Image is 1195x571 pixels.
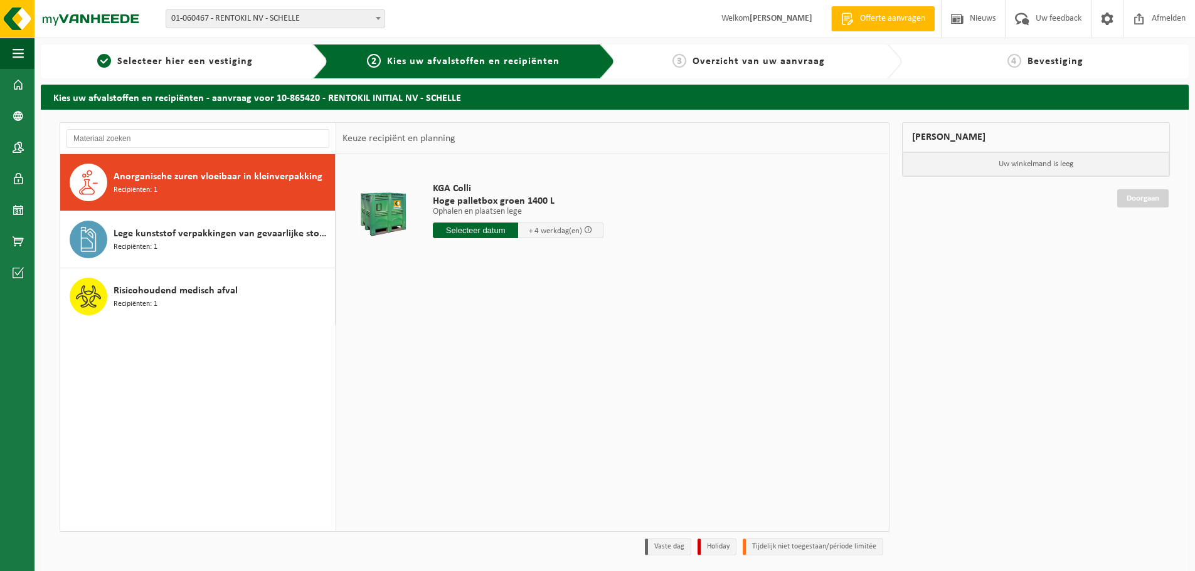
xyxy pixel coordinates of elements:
[672,54,686,68] span: 3
[831,6,935,31] a: Offerte aanvragen
[750,14,812,23] strong: [PERSON_NAME]
[698,538,736,555] li: Holiday
[902,122,1171,152] div: [PERSON_NAME]
[97,54,111,68] span: 1
[60,154,336,211] button: Anorganische zuren vloeibaar in kleinverpakking Recipiënten: 1
[903,152,1170,176] p: Uw winkelmand is leeg
[433,223,518,238] input: Selecteer datum
[433,182,603,195] span: KGA Colli
[114,226,332,241] span: Lege kunststof verpakkingen van gevaarlijke stoffen
[117,56,253,66] span: Selecteer hier een vestiging
[1028,56,1083,66] span: Bevestiging
[166,9,385,28] span: 01-060467 - RENTOKIL NV - SCHELLE
[433,195,603,207] span: Hoge palletbox groen 1400 L
[433,207,603,216] p: Ophalen en plaatsen lege
[114,298,157,310] span: Recipiënten: 1
[1007,54,1021,68] span: 4
[693,56,825,66] span: Overzicht van uw aanvraag
[857,13,928,25] span: Offerte aanvragen
[60,211,336,268] button: Lege kunststof verpakkingen van gevaarlijke stoffen Recipiënten: 1
[529,227,582,235] span: + 4 werkdag(en)
[60,268,336,325] button: Risicohoudend medisch afval Recipiënten: 1
[114,283,238,298] span: Risicohoudend medisch afval
[336,123,462,154] div: Keuze recipiënt en planning
[41,85,1189,109] h2: Kies uw afvalstoffen en recipiënten - aanvraag voor 10-865420 - RENTOKIL INITIAL NV - SCHELLE
[367,54,381,68] span: 2
[114,184,157,196] span: Recipiënten: 1
[66,129,329,148] input: Materiaal zoeken
[166,10,385,28] span: 01-060467 - RENTOKIL NV - SCHELLE
[47,54,303,69] a: 1Selecteer hier een vestiging
[743,538,883,555] li: Tijdelijk niet toegestaan/période limitée
[114,241,157,253] span: Recipiënten: 1
[645,538,691,555] li: Vaste dag
[1117,189,1169,207] a: Doorgaan
[114,169,322,184] span: Anorganische zuren vloeibaar in kleinverpakking
[387,56,560,66] span: Kies uw afvalstoffen en recipiënten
